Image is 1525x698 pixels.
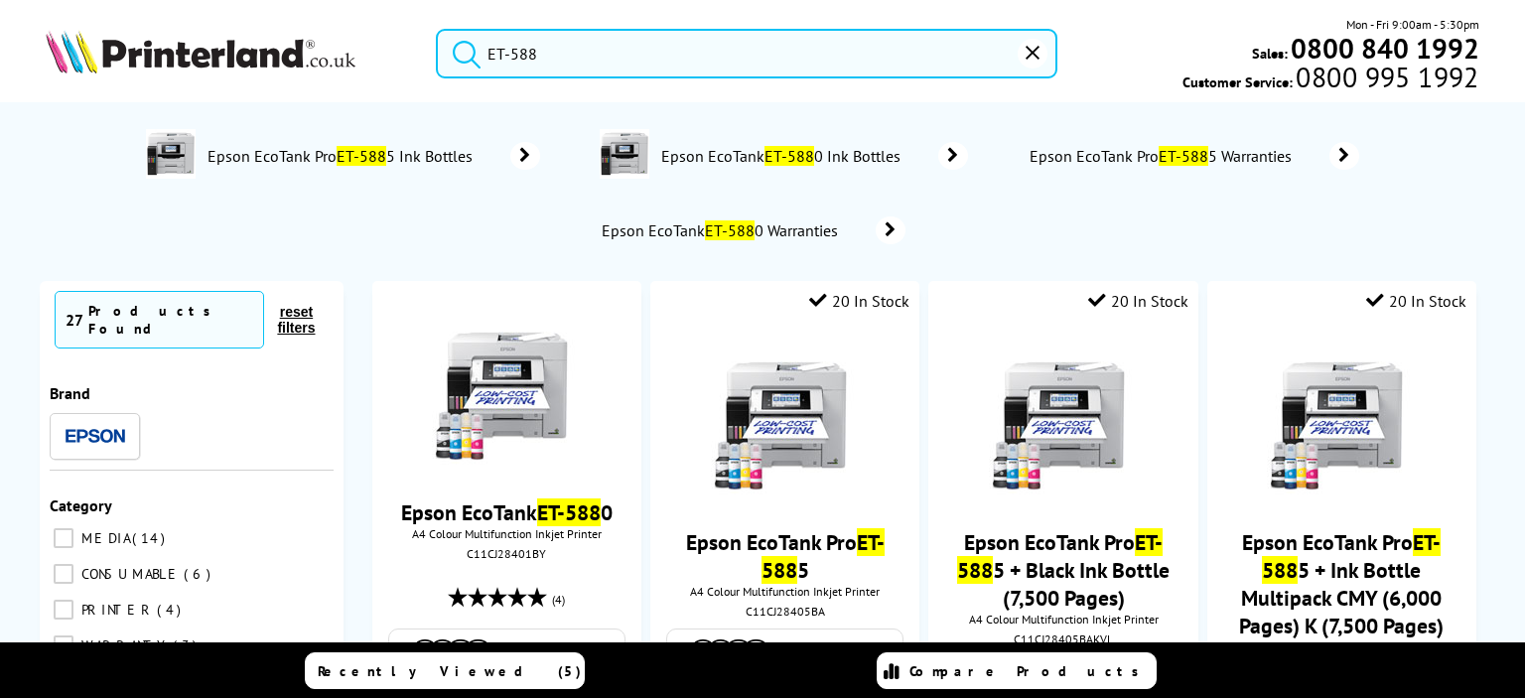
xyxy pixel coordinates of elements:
[412,639,491,664] img: Cartridges
[1088,291,1188,311] div: 20 In Stock
[337,146,386,166] mark: ET-588
[76,601,155,619] span: PRINTER
[705,220,755,240] mark: ET-588
[318,662,582,680] span: Recently Viewed (5)
[809,291,909,311] div: 20 In Stock
[1267,346,1416,494] img: epson-et-5880-front-low-cost-small.jpg
[1159,146,1208,166] mark: ET-588
[1028,142,1359,170] a: Epson EcoTank ProET-5885 Warranties
[711,346,860,494] img: epson-et-5880-front-low-cost-small.jpg
[1366,291,1466,311] div: 20 In Stock
[600,129,649,179] img: C11CJ28401BY-conspage.jpg
[677,639,893,664] a: View Cartridges
[132,529,170,547] span: 14
[957,528,1170,612] a: Epson EcoTank ProET-5885 + Black Ink Bottle (7,500 Pages)
[600,220,846,240] span: Epson EcoTank 0 Warranties
[690,639,769,664] img: Cartridges
[537,498,601,526] mark: ET-588
[399,639,615,664] a: View Cartridges
[401,498,613,526] a: Epson EcoTankET-5880
[1291,30,1479,67] b: 0800 840 1992
[957,528,1163,584] mark: ET-588
[1293,68,1478,86] span: 0800 995 1992
[46,30,411,77] a: Printerland Logo
[264,303,329,337] button: reset filters
[1028,146,1300,166] span: Epson EcoTank Pro 5 Warranties
[552,581,565,619] span: (4)
[66,429,125,444] img: Epson
[206,129,540,183] a: Epson EcoTank ProET-5885 Ink Bottles
[764,146,814,166] mark: ET-588
[1346,15,1479,34] span: Mon - Fri 9:00am - 5:30pm
[66,310,83,330] span: 27
[387,546,626,561] div: C11CJ28401BY
[762,528,885,584] mark: ET-588
[54,600,73,620] input: PRINTER 4
[1239,528,1444,639] a: Epson EcoTank ProET-5885 + Ink Bottle Multipack CMY (6,000 Pages) K (7,500 Pages)
[146,129,196,179] img: epson-et-5885-deptimage.jpg
[1217,639,1466,654] span: A4 Colour Multifunction Inkjet Printer
[659,146,908,166] span: Epson EcoTank 0 Ink Bottles
[1288,39,1479,58] a: 0800 840 1992
[659,129,968,183] a: Epson EcoTankET-5880 Ink Bottles
[943,631,1182,646] div: C11CJ28405BAKVL
[54,564,73,584] input: CONSUMABLE 6
[50,383,90,403] span: Brand
[46,30,355,73] img: Printerland Logo
[54,528,73,548] input: MEDIA 14
[989,346,1138,494] img: epson-et-5880-front-low-cost-small.jpg
[173,636,202,654] span: 3
[660,584,909,599] span: A4 Colour Multifunction Inkjet Printer
[76,636,171,654] span: WARRANTY
[157,601,186,619] span: 4
[1182,68,1478,91] span: Customer Service:
[50,495,112,515] span: Category
[76,529,130,547] span: MEDIA
[206,146,481,166] span: Epson EcoTank Pro 5 Ink Bottles
[88,302,253,338] div: Products Found
[909,662,1150,680] span: Compare Products
[436,29,1057,78] input: Search pro
[184,565,215,583] span: 6
[76,565,182,583] span: CONSUMABLE
[1252,44,1288,63] span: Sales:
[665,604,904,619] div: C11CJ28405BA
[1262,528,1441,584] mark: ET-588
[382,526,631,541] span: A4 Colour Multifunction Inkjet Printer
[54,635,73,655] input: WARRANTY 3
[600,216,905,244] a: Epson EcoTankET-5880 Warranties
[305,652,585,689] a: Recently Viewed (5)
[686,528,885,584] a: Epson EcoTank ProET-5885
[877,652,1157,689] a: Compare Products
[938,612,1187,627] span: A4 Colour Multifunction Inkjet Printer
[432,316,581,465] img: epson-et-5880-front-low-cost-small.jpg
